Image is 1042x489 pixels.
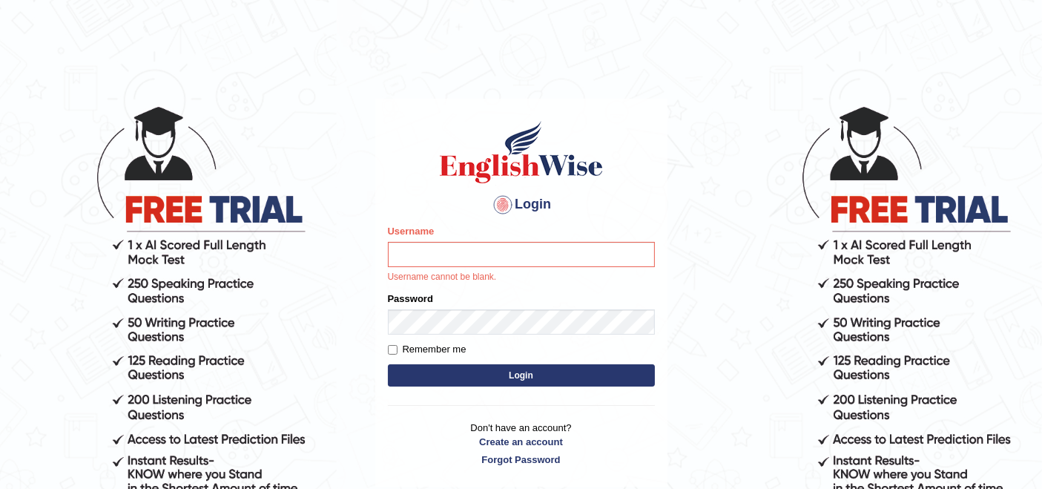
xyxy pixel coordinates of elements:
[388,271,655,284] p: Username cannot be blank.
[388,435,655,449] a: Create an account
[388,292,433,306] label: Password
[388,342,466,357] label: Remember me
[388,345,398,355] input: Remember me
[437,119,606,186] img: Logo of English Wise sign in for intelligent practice with AI
[388,224,435,238] label: Username
[388,193,655,217] h4: Login
[388,453,655,467] a: Forgot Password
[388,364,655,387] button: Login
[388,421,655,467] p: Don't have an account?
